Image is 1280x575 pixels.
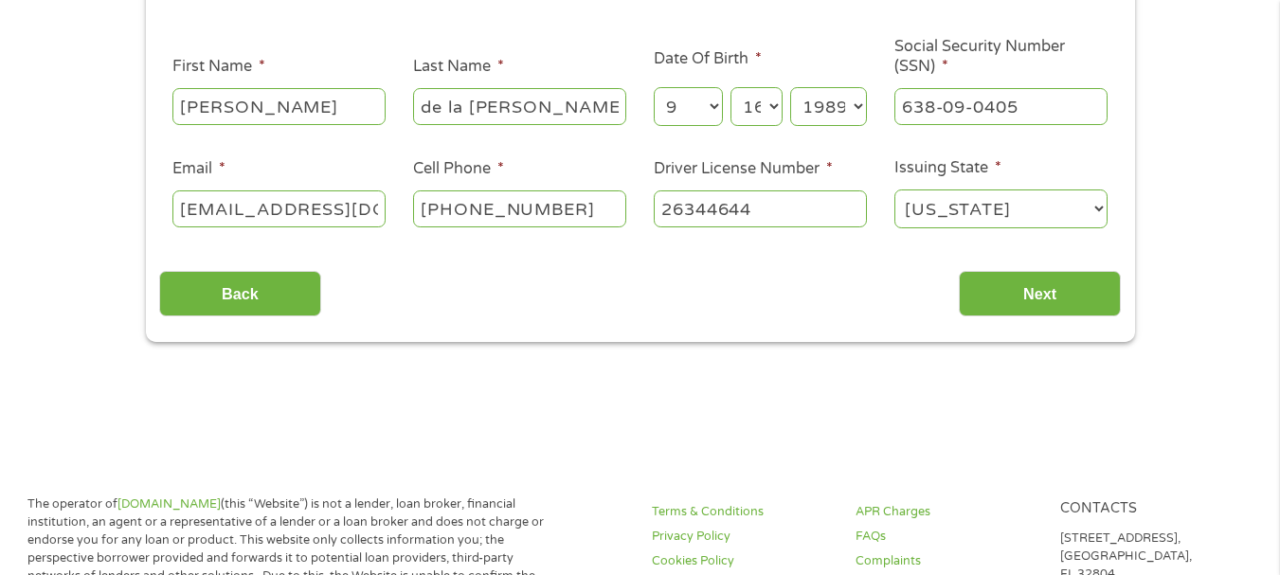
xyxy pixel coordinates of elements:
[117,496,221,512] a: [DOMAIN_NAME]
[172,190,386,226] input: john@gmail.com
[856,528,1037,546] a: FAQs
[652,528,833,546] a: Privacy Policy
[654,49,762,69] label: Date Of Birth
[413,88,626,124] input: Smith
[894,158,1001,178] label: Issuing State
[894,37,1108,77] label: Social Security Number (SSN)
[652,552,833,570] a: Cookies Policy
[652,503,833,521] a: Terms & Conditions
[413,57,504,77] label: Last Name
[172,57,265,77] label: First Name
[413,159,504,179] label: Cell Phone
[959,271,1121,317] input: Next
[856,552,1037,570] a: Complaints
[159,271,321,317] input: Back
[1060,500,1241,518] h4: Contacts
[856,503,1037,521] a: APR Charges
[654,159,833,179] label: Driver License Number
[172,88,386,124] input: John
[413,190,626,226] input: (541) 754-3010
[894,88,1108,124] input: 078-05-1120
[172,159,225,179] label: Email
